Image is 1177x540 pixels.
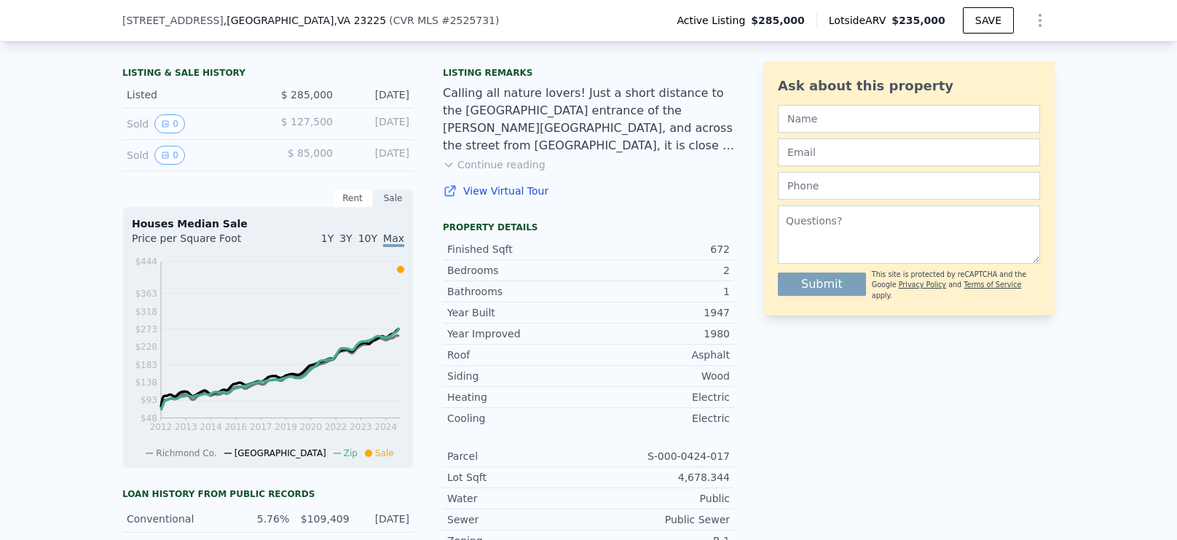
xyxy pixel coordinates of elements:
span: , VA 23225 [334,15,386,26]
div: Sale [373,189,414,208]
div: 1980 [588,326,730,341]
div: LISTING & SALE HISTORY [122,67,414,82]
div: Sold [127,146,256,165]
span: 3Y [339,232,352,244]
span: $235,000 [891,15,945,26]
span: # 2525731 [441,15,495,26]
tspan: 2012 [150,422,173,432]
div: Asphalt [588,348,730,362]
button: View historical data [154,146,185,165]
button: SAVE [963,7,1014,34]
div: Ask about this property [778,76,1040,96]
span: $ 285,000 [281,89,333,101]
tspan: $444 [135,257,157,267]
a: Privacy Policy [899,281,946,289]
button: View historical data [154,114,185,133]
div: 1 [588,284,730,299]
div: Listed [127,87,256,102]
div: Parcel [447,449,588,463]
div: Bedrooms [447,263,588,278]
span: 1Y [321,232,334,244]
div: 4,678.344 [588,470,730,485]
button: Show Options [1026,6,1055,35]
input: Email [778,138,1040,166]
div: [DATE] [345,146,409,165]
div: 672 [588,242,730,257]
tspan: 2023 [350,422,372,432]
input: Phone [778,172,1040,200]
tspan: $363 [135,289,157,299]
tspan: 2013 [175,422,197,432]
div: Bathrooms [447,284,588,299]
div: Houses Median Sale [132,216,404,231]
tspan: 2022 [325,422,347,432]
span: , [GEOGRAPHIC_DATA] [224,13,386,28]
div: Calling all nature lovers! Just a short distance to the [GEOGRAPHIC_DATA] entrance of the [PERSON... [443,85,734,154]
div: Roof [447,348,588,362]
tspan: 2017 [250,422,272,432]
tspan: $228 [135,342,157,352]
div: Cooling [447,411,588,426]
tspan: $318 [135,307,157,317]
div: Public [588,491,730,506]
a: View Virtual Tour [443,184,734,198]
div: Rent [332,189,373,208]
div: 1947 [588,305,730,320]
tspan: 2020 [300,422,323,432]
div: [DATE] [358,512,409,526]
div: 5.76% [238,512,289,526]
div: $109,409 [298,512,349,526]
span: $285,000 [751,13,805,28]
div: 2 [588,263,730,278]
span: $ 85,000 [288,147,333,159]
div: This site is protected by reCAPTCHA and the Google and apply. [872,270,1040,301]
div: Price per Square Foot [132,231,268,254]
div: S-000-0424-017 [588,449,730,463]
tspan: $93 [141,395,157,405]
span: [STREET_ADDRESS] [122,13,224,28]
div: Finished Sqft [447,242,588,257]
div: Loan history from public records [122,488,414,500]
button: Continue reading [443,157,546,172]
div: Sold [127,114,256,133]
div: Siding [447,369,588,383]
a: Terms of Service [964,281,1021,289]
div: Sewer [447,512,588,527]
span: CVR MLS [393,15,438,26]
tspan: $138 [135,377,157,388]
span: Zip [344,448,358,458]
div: Listing remarks [443,67,734,79]
div: Heating [447,390,588,404]
div: Electric [588,411,730,426]
span: Sale [375,448,394,458]
tspan: $183 [135,360,157,370]
div: [DATE] [345,114,409,133]
div: Electric [588,390,730,404]
div: Water [447,491,588,506]
span: Richmond Co. [156,448,216,458]
span: Max [383,232,404,247]
tspan: 2019 [275,422,297,432]
div: Year Improved [447,326,588,341]
tspan: $273 [135,324,157,334]
div: Wood [588,369,730,383]
span: Active Listing [677,13,751,28]
div: [DATE] [345,87,409,102]
span: 10Y [358,232,377,244]
tspan: 2024 [375,422,398,432]
tspan: 2014 [200,422,222,432]
tspan: $48 [141,413,157,423]
tspan: 2016 [225,422,248,432]
span: Lotside ARV [829,13,891,28]
span: [GEOGRAPHIC_DATA] [235,448,326,458]
div: Public Sewer [588,512,730,527]
input: Name [778,105,1040,133]
div: Year Built [447,305,588,320]
div: Lot Sqft [447,470,588,485]
span: $ 127,500 [281,116,333,128]
div: ( ) [389,13,499,28]
div: Conventional [127,512,229,526]
button: Submit [778,273,866,296]
div: Property details [443,222,734,233]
